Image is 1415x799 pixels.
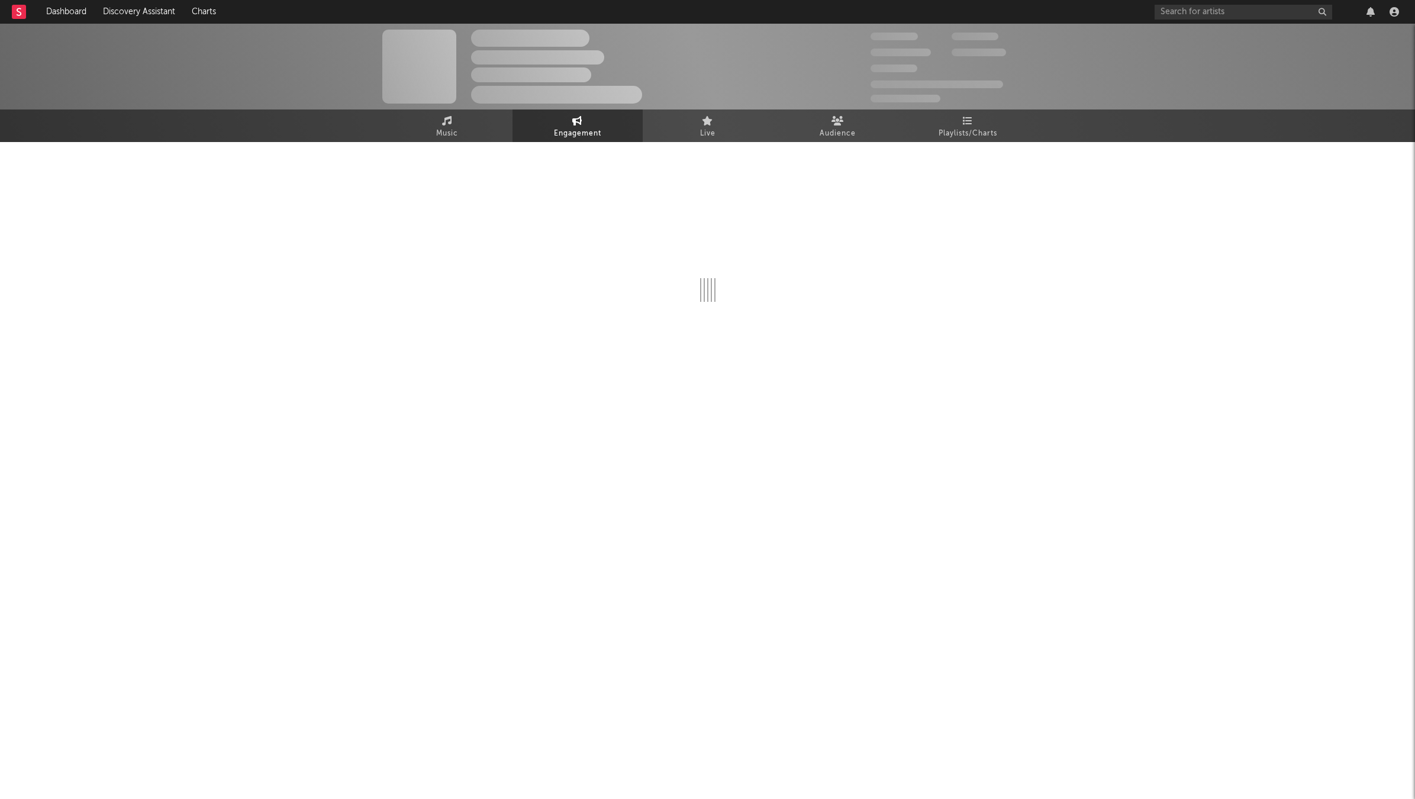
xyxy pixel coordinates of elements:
[952,33,998,40] span: 100,000
[554,127,601,141] span: Engagement
[871,33,918,40] span: 300,000
[939,127,997,141] span: Playlists/Charts
[700,127,715,141] span: Live
[871,65,917,72] span: 100,000
[871,95,940,102] span: Jump Score: 85.0
[952,49,1006,56] span: 1,000,000
[513,109,643,142] a: Engagement
[773,109,903,142] a: Audience
[871,80,1003,88] span: 50,000,000 Monthly Listeners
[643,109,773,142] a: Live
[382,109,513,142] a: Music
[871,49,931,56] span: 50,000,000
[903,109,1033,142] a: Playlists/Charts
[436,127,458,141] span: Music
[1155,5,1332,20] input: Search for artists
[820,127,856,141] span: Audience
